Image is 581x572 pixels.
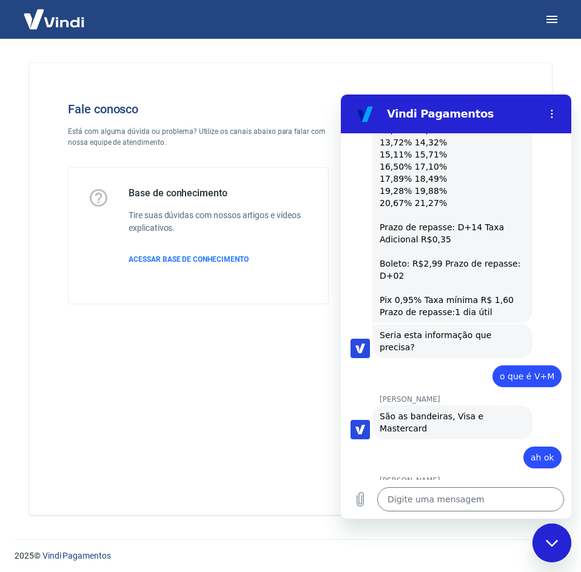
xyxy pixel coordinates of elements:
[68,126,329,148] p: Está com alguma dúvida ou problema? Utilize os canais abaixo para falar com nossa equipe de atend...
[15,550,566,562] p: 2025 ©
[129,187,309,199] h5: Base de conhecimento
[42,551,111,560] a: Vindi Pagamentos
[341,95,571,519] iframe: Janela de mensagens
[532,524,571,562] iframe: Botão para abrir a janela de mensagens, conversa em andamento
[190,357,213,369] span: ah ok
[39,316,184,340] span: São as bandeiras, Visa e Mastercard
[39,300,230,310] p: [PERSON_NAME]
[7,393,32,417] button: Carregar arquivo
[68,102,329,116] h4: Fale conosco
[129,209,309,234] h6: Tire suas dúvidas com nossos artigos e vídeos explicativos.
[129,254,309,265] a: ACESSAR BASE DE CONHECIMENTO
[159,276,213,288] span: o que é V+M
[39,381,230,391] p: [PERSON_NAME]
[348,82,532,244] img: Fale conosco
[15,1,93,38] img: Vindi
[39,234,184,259] span: Seria esta informação que precisa?
[129,255,249,264] span: ACESSAR BASE DE CONHECIMENTO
